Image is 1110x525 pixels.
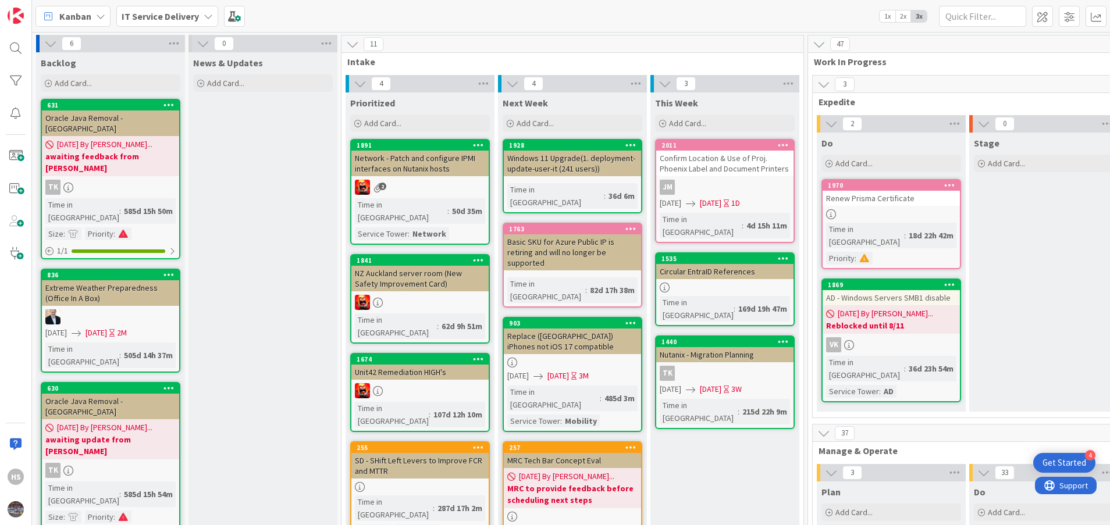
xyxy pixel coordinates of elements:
[507,183,604,209] div: Time in [GEOGRAPHIC_DATA]
[355,180,370,195] img: VN
[350,97,395,109] span: Prioritized
[355,402,429,427] div: Time in [GEOGRAPHIC_DATA]
[656,180,794,195] div: JM
[113,510,115,523] span: :
[439,320,485,333] div: 62d 9h 51m
[503,97,548,109] span: Next Week
[660,180,675,195] div: JM
[122,10,199,22] b: IT Service Delivery
[835,158,873,169] span: Add Card...
[507,483,638,506] b: MRC to provide feedback before scheduling next steps
[1043,457,1086,469] div: Get Started
[8,469,24,485] div: HS
[587,284,638,297] div: 82d 17h 38m
[879,385,881,398] span: :
[364,118,401,128] span: Add Card...
[45,481,119,507] div: Time in [GEOGRAPHIC_DATA]
[351,354,489,380] div: 1674Unit42 Remediation HIGH's
[117,327,127,339] div: 2M
[828,181,960,190] div: 1970
[661,255,794,263] div: 1535
[509,141,641,149] div: 1928
[63,227,65,240] span: :
[656,347,794,362] div: Nutanix - Migration Planning
[357,141,489,149] div: 1891
[42,244,179,258] div: 1/1
[821,486,841,498] span: Plan
[904,229,906,242] span: :
[371,77,391,91] span: 4
[974,137,999,149] span: Stage
[656,253,794,279] div: 1535Circular EntraID References
[119,488,121,501] span: :
[42,100,179,110] div: 631
[504,140,641,176] div: 1928Windows 11 Upgrade(1. deployment-update-user-it (241 users))
[41,269,180,373] a: 836Extreme Weather Preparedness (Office In A Box)HO[DATE][DATE]2MTime in [GEOGRAPHIC_DATA]:505d 1...
[655,335,795,429] a: 1440Nutanix - Migration PlanningTK[DATE][DATE]3WTime in [GEOGRAPHIC_DATA]:215d 22h 9m
[45,151,176,174] b: awaiting feedback from [PERSON_NAME]
[547,370,569,382] span: [DATE]
[447,205,449,217] span: :
[509,225,641,233] div: 1763
[121,349,176,362] div: 505d 14h 37m
[823,337,960,352] div: VK
[47,271,179,279] div: 836
[835,426,855,440] span: 37
[826,320,956,331] b: Reblocked until 8/11
[59,9,91,23] span: Kanban
[355,227,408,240] div: Service Tower
[45,180,61,195] div: TK
[656,337,794,362] div: 1440Nutanix - Migration Planning
[660,399,738,424] div: Time in [GEOGRAPHIC_DATA]
[45,434,176,457] b: awaiting update from [PERSON_NAME]
[895,10,911,22] span: 2x
[86,327,107,339] span: [DATE]
[62,37,81,51] span: 6
[507,277,585,303] div: Time in [GEOGRAPHIC_DATA]
[350,139,490,245] a: 1891Network - Patch and configure IPMI interfaces on Nutanix hostsVNTime in [GEOGRAPHIC_DATA]:50d...
[57,138,152,151] span: [DATE] By [PERSON_NAME]...
[347,56,789,67] span: Intake
[504,224,641,270] div: 1763Basic SKU for Azure Public IP is retiring and will no longer be supported
[826,356,904,381] div: Time in [GEOGRAPHIC_DATA]
[995,117,1015,131] span: 0
[119,205,121,217] span: :
[735,302,790,315] div: 169d 19h 47m
[1085,450,1095,460] div: 4
[739,405,790,418] div: 215d 22h 9m
[602,392,638,405] div: 485d 3m
[503,317,642,432] a: 903Replace ([GEOGRAPHIC_DATA]) iPhones not iOS 17 compatible[DATE][DATE]3MTime in [GEOGRAPHIC_DAT...
[351,295,489,310] div: VN
[351,151,489,176] div: Network - Patch and configure IPMI interfaces on Nutanix hosts
[504,328,641,354] div: Replace ([GEOGRAPHIC_DATA]) iPhones not iOS 17 compatible
[504,442,641,468] div: 257MRC Tech Bar Concept Eval
[734,302,735,315] span: :
[669,118,706,128] span: Add Card...
[660,197,681,209] span: [DATE]
[835,77,855,91] span: 3
[823,280,960,290] div: 1869
[974,486,986,498] span: Do
[660,213,742,238] div: Time in [GEOGRAPHIC_DATA]
[57,245,68,257] span: 1 / 1
[826,223,904,248] div: Time in [GEOGRAPHIC_DATA]
[42,463,179,478] div: TK
[45,327,67,339] span: [DATE]
[743,219,790,232] div: 4d 15h 11m
[676,77,696,91] span: 3
[41,57,76,69] span: Backlog
[524,77,543,91] span: 4
[911,10,927,22] span: 3x
[660,296,734,322] div: Time in [GEOGRAPHIC_DATA]
[842,466,862,480] span: 3
[604,190,606,202] span: :
[821,137,833,149] span: Do
[656,253,794,264] div: 1535
[880,10,895,22] span: 1x
[579,370,589,382] div: 3M
[731,197,740,209] div: 1D
[42,309,179,324] div: HO
[906,229,956,242] div: 18d 22h 42m
[408,227,410,240] span: :
[661,338,794,346] div: 1440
